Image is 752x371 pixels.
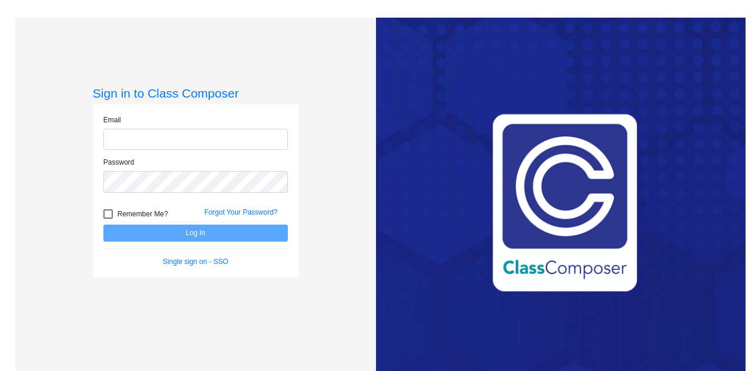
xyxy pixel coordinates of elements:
label: Password [103,157,135,168]
h3: Sign in to Class Composer [93,86,298,101]
a: Forgot Your Password? [204,208,278,216]
button: Log In [103,225,288,242]
label: Email [103,115,121,125]
a: Single sign on - SSO [163,258,228,266]
span: Remember Me? [117,207,168,221]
